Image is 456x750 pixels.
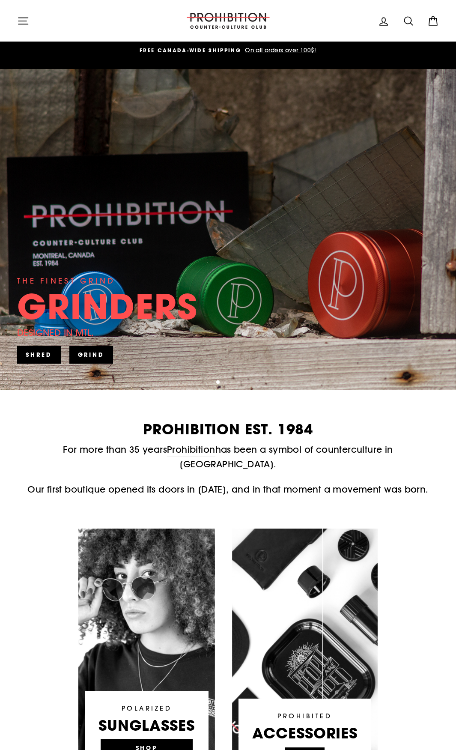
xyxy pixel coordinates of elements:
div: DESIGNED IN MTL. [17,326,94,340]
p: Our first boutique opened its doors in [DATE], and in that moment a movement was born. [17,482,439,496]
button: 1 [216,380,221,385]
img: PROHIBITION COUNTER-CULTURE CLUB [185,13,271,29]
div: THE FINEST GRIND [17,275,115,287]
p: For more than 35 years has been a symbol of counterculture in [GEOGRAPHIC_DATA]. [17,442,439,472]
a: Prohibition [167,442,215,457]
button: 4 [238,381,242,385]
a: FREE CANADA-WIDE SHIPPING On all orders over 100$! [19,46,437,55]
a: GRIND [69,346,113,363]
button: 2 [224,381,228,385]
h2: PROHIBITION EST. 1984 [17,422,439,436]
span: FREE CANADA-WIDE SHIPPING [140,47,241,54]
div: GRINDERS [17,289,198,323]
a: SHRED [17,346,61,363]
span: On all orders over 100$! [243,46,316,54]
button: 3 [231,381,235,385]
